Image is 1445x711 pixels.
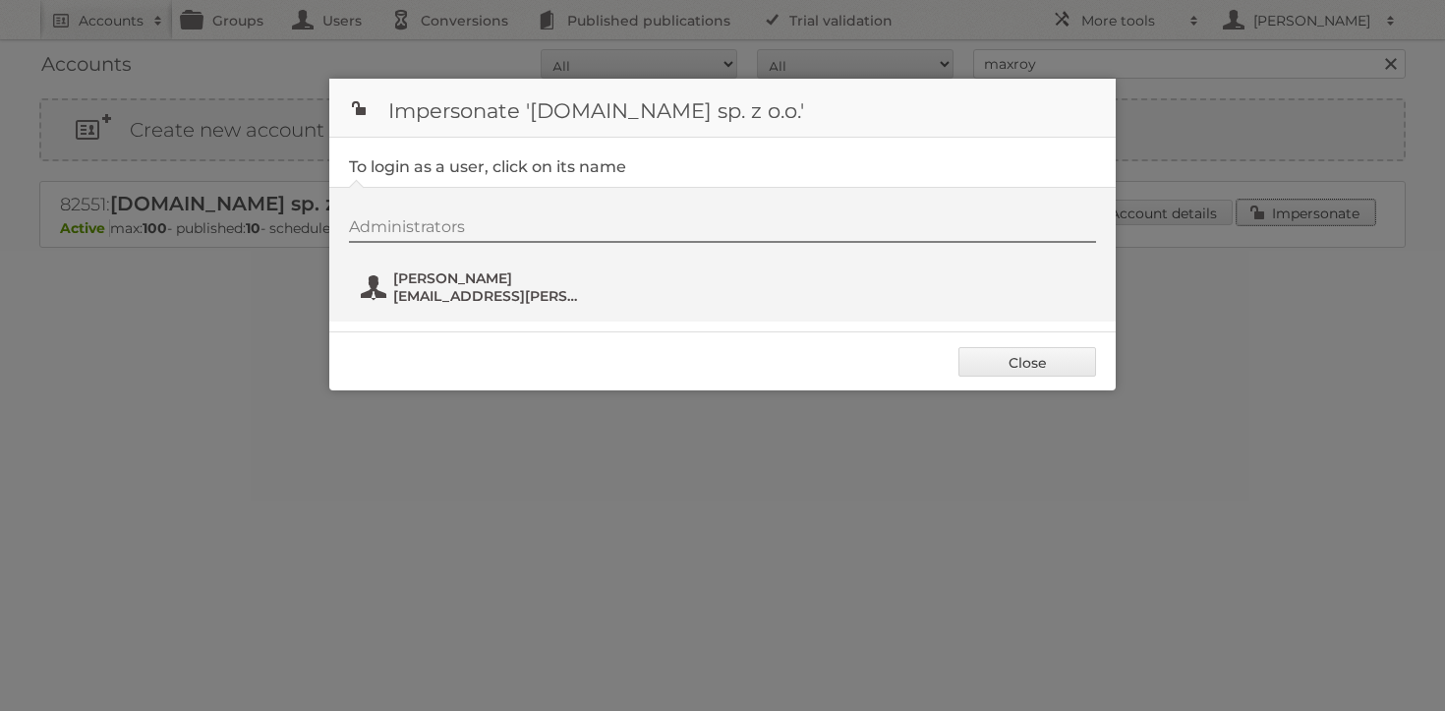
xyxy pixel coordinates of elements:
div: Administrators [349,217,1096,243]
span: [EMAIL_ADDRESS][PERSON_NAME][DOMAIN_NAME] [393,287,584,305]
a: Close [958,347,1096,377]
button: [PERSON_NAME] [EMAIL_ADDRESS][PERSON_NAME][DOMAIN_NAME] [359,267,590,307]
legend: To login as a user, click on its name [349,157,626,176]
h1: Impersonate '[DOMAIN_NAME] sp. z o.o.' [329,79,1116,138]
span: [PERSON_NAME] [393,269,584,287]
